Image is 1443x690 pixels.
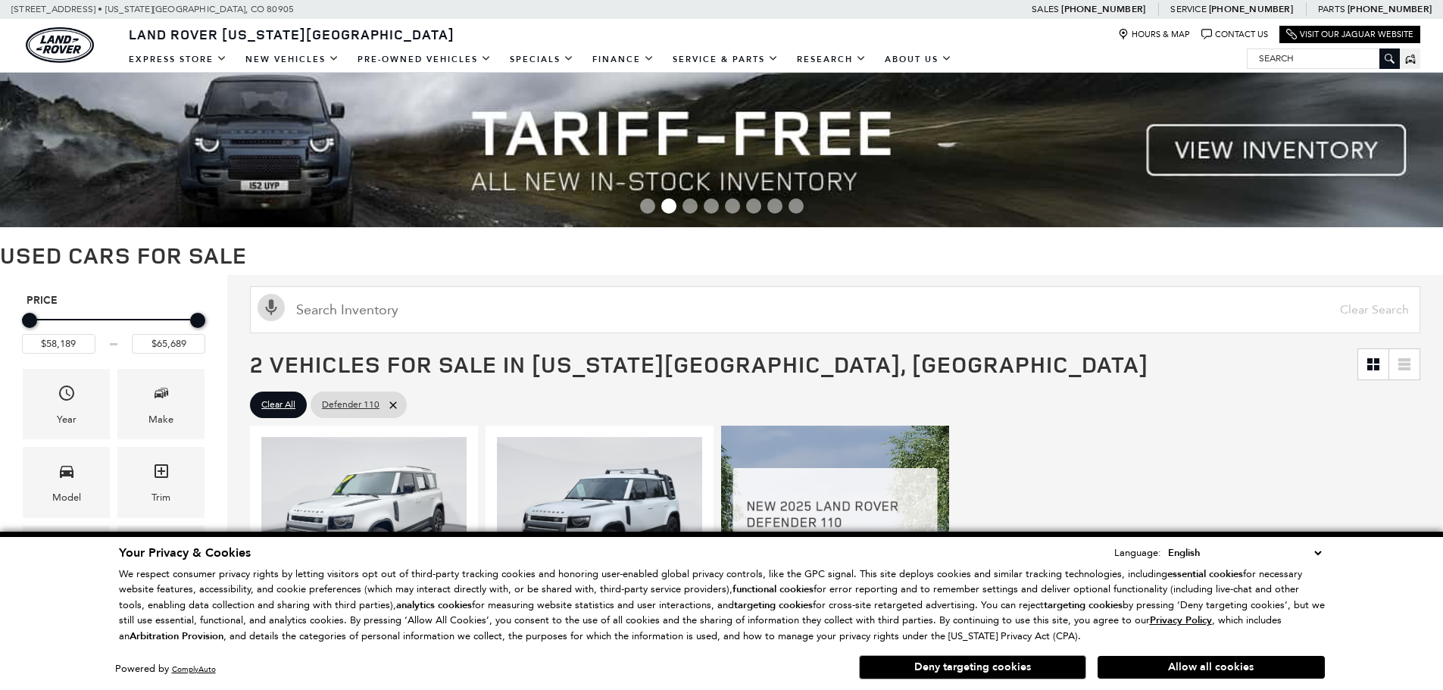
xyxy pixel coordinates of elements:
[119,545,251,561] span: Your Privacy & Cookies
[859,655,1086,679] button: Deny targeting cookies
[250,286,1420,333] input: Search Inventory
[26,27,94,63] a: land-rover
[22,334,95,354] input: Minimum
[664,46,788,73] a: Service & Parts
[501,46,583,73] a: Specials
[1032,4,1059,14] span: Sales
[261,437,469,593] img: 2024 Land Rover Defender 110 S 1
[11,4,294,14] a: [STREET_ADDRESS] • [US_STATE][GEOGRAPHIC_DATA], CO 80905
[27,294,201,308] h5: Price
[129,25,454,43] span: Land Rover [US_STATE][GEOGRAPHIC_DATA]
[236,46,348,73] a: New Vehicles
[258,294,285,321] svg: Click to toggle on voice search
[1118,29,1190,40] a: Hours & Map
[22,313,37,328] div: Minimum Price
[117,447,205,517] div: TrimTrim
[348,46,501,73] a: Pre-Owned Vehicles
[120,25,464,43] a: Land Rover [US_STATE][GEOGRAPHIC_DATA]
[1114,548,1161,557] div: Language:
[250,348,1148,379] span: 2 Vehicles for Sale in [US_STATE][GEOGRAPHIC_DATA], [GEOGRAPHIC_DATA]
[23,526,110,596] div: FeaturesFeatures
[497,437,704,593] img: 2024 Land Rover Defender 110 S 1
[1286,29,1413,40] a: Visit Our Jaguar Website
[1248,49,1399,67] input: Search
[746,198,761,214] span: Go to slide 6
[1164,545,1325,561] select: Language Select
[322,395,379,414] span: Defender 110
[1201,29,1268,40] a: Contact Us
[725,198,740,214] span: Go to slide 5
[190,313,205,328] div: Maximum Price
[1167,567,1243,581] strong: essential cookies
[1061,3,1145,15] a: [PHONE_NUMBER]
[117,526,205,596] div: FueltypeFueltype
[148,411,173,428] div: Make
[661,198,676,214] span: Go to slide 2
[704,198,719,214] span: Go to slide 4
[132,334,205,354] input: Maximum
[497,437,704,593] div: 1 / 2
[120,46,961,73] nav: Main Navigation
[1150,614,1212,626] a: Privacy Policy
[788,46,876,73] a: Research
[130,629,223,643] strong: Arbitration Provision
[52,489,81,506] div: Model
[682,198,698,214] span: Go to slide 3
[119,567,1325,645] p: We respect consumer privacy rights by letting visitors opt out of third-party tracking cookies an...
[396,598,472,612] strong: analytics cookies
[58,380,76,411] span: Year
[261,437,469,593] div: 1 / 2
[732,582,814,596] strong: functional cookies
[767,198,782,214] span: Go to slide 7
[1150,614,1212,627] u: Privacy Policy
[261,395,295,414] span: Clear All
[1209,3,1293,15] a: [PHONE_NUMBER]
[115,664,216,674] div: Powered by
[58,458,76,489] span: Model
[789,198,804,214] span: Go to slide 8
[1318,4,1345,14] span: Parts
[1348,3,1432,15] a: [PHONE_NUMBER]
[152,458,170,489] span: Trim
[172,664,216,674] a: ComplyAuto
[26,27,94,63] img: Land Rover
[152,380,170,411] span: Make
[57,411,77,428] div: Year
[734,598,813,612] strong: targeting cookies
[120,46,236,73] a: EXPRESS STORE
[1098,656,1325,679] button: Allow all cookies
[1044,598,1123,612] strong: targeting cookies
[583,46,664,73] a: Finance
[151,489,170,506] div: Trim
[22,308,205,354] div: Price
[117,369,205,439] div: MakeMake
[23,369,110,439] div: YearYear
[876,46,961,73] a: About Us
[640,198,655,214] span: Go to slide 1
[23,447,110,517] div: ModelModel
[1170,4,1206,14] span: Service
